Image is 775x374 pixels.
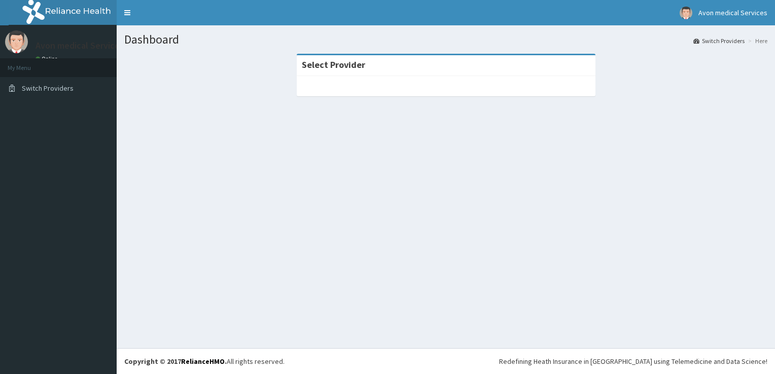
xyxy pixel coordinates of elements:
[181,357,225,366] a: RelianceHMO
[22,84,74,93] span: Switch Providers
[698,8,767,17] span: Avon medical Services
[36,41,124,50] p: Avon medical Services
[36,55,60,62] a: Online
[5,30,28,53] img: User Image
[302,59,365,70] strong: Select Provider
[117,348,775,374] footer: All rights reserved.
[746,36,767,45] li: Here
[124,33,767,46] h1: Dashboard
[680,7,692,19] img: User Image
[124,357,227,366] strong: Copyright © 2017 .
[499,356,767,366] div: Redefining Heath Insurance in [GEOGRAPHIC_DATA] using Telemedicine and Data Science!
[693,36,745,45] a: Switch Providers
